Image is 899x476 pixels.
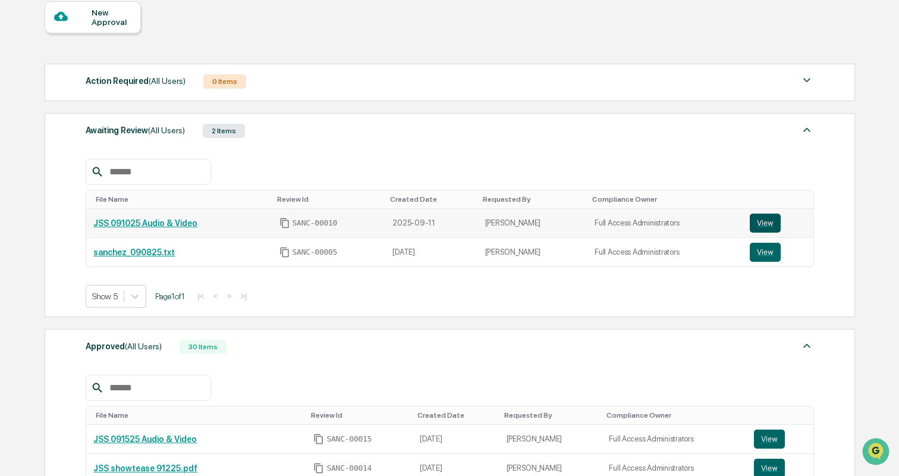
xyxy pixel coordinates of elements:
button: < [210,291,222,301]
img: caret [800,339,814,353]
div: Toggle SortBy [606,411,742,419]
a: JSS 091525 Audio & Video [93,434,197,444]
div: Toggle SortBy [277,195,381,203]
button: View [754,430,785,449]
a: JSS showtease 91225.pdf [93,464,197,473]
span: Page 1 of 1 [155,292,185,301]
button: View [750,243,781,262]
div: New Approval [92,8,131,27]
div: 🖐️ [12,151,21,161]
div: Toggle SortBy [592,195,738,203]
td: [DATE] [413,425,499,454]
td: Full Access Administrators [587,238,743,267]
td: Full Access Administrators [587,209,743,238]
span: (All Users) [149,76,186,86]
span: Copy Id [313,434,324,444]
span: Copy Id [279,218,290,228]
a: Powered byPylon [84,201,144,211]
div: Toggle SortBy [756,411,809,419]
div: 0 Items [203,74,246,89]
span: Copy Id [313,463,324,474]
span: (All Users) [148,126,185,135]
a: View [750,214,806,233]
div: We're available if you need us! [40,103,150,112]
span: Pylon [118,202,144,211]
a: JSS 091025 Audio & Video [93,218,197,228]
a: View [754,430,806,449]
img: caret [800,73,814,87]
div: 30 Items [180,340,227,354]
div: Toggle SortBy [311,411,408,419]
span: Data Lookup [24,173,75,184]
div: Action Required [86,73,186,89]
div: Toggle SortBy [96,411,301,419]
div: Toggle SortBy [752,195,809,203]
img: caret [800,123,814,137]
div: Toggle SortBy [483,195,583,203]
div: Start new chat [40,91,195,103]
span: Preclearance [24,150,77,162]
div: 2 Items [203,124,245,138]
span: SANC-00015 [326,434,372,444]
td: Full Access Administrators [602,425,747,454]
a: sanchez_090825.txt [93,248,175,257]
td: 2025-09-11 [385,209,477,238]
td: [PERSON_NAME] [478,209,587,238]
div: 🗄️ [86,151,96,161]
button: |< [194,291,208,301]
span: SANC-00014 [326,464,372,473]
td: [PERSON_NAME] [499,425,602,454]
a: 🗄️Attestations [81,145,152,167]
td: [PERSON_NAME] [478,238,587,267]
span: SANC-00005 [293,248,338,257]
button: >| [237,291,250,301]
button: View [750,214,781,233]
p: How can we help? [12,25,216,44]
div: Toggle SortBy [390,195,473,203]
div: Toggle SortBy [96,195,267,203]
span: Copy Id [279,247,290,258]
span: SANC-00010 [293,218,338,228]
div: Toggle SortBy [417,411,494,419]
div: 🔎 [12,174,21,183]
img: 1746055101610-c473b297-6a78-478c-a979-82029cc54cd1 [12,91,33,112]
button: Start new chat [202,95,216,109]
span: Attestations [98,150,147,162]
div: Approved [86,339,162,354]
a: View [750,243,806,262]
td: [DATE] [385,238,477,267]
iframe: Open customer support [861,437,893,469]
button: > [223,291,235,301]
span: (All Users) [125,342,162,351]
div: Awaiting Review [86,123,185,138]
a: 🖐️Preclearance [7,145,81,167]
div: Toggle SortBy [504,411,598,419]
a: 🔎Data Lookup [7,168,80,189]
